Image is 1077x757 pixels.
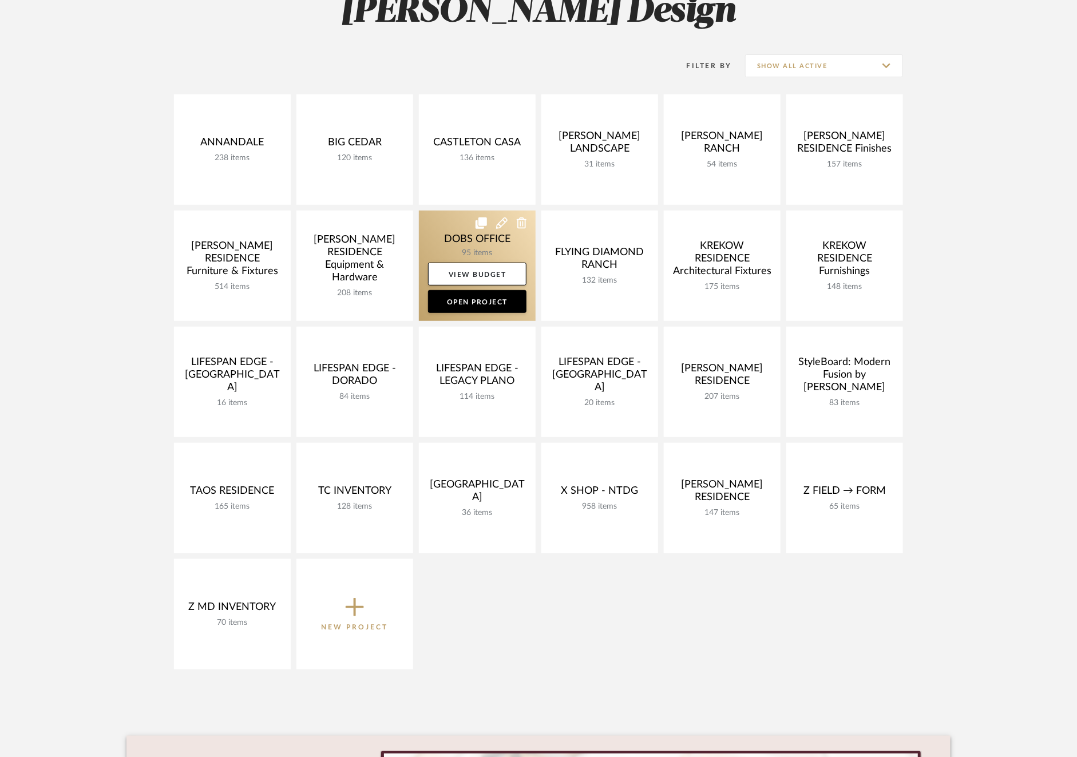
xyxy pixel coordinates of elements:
div: [PERSON_NAME] RESIDENCE Equipment & Hardware [306,233,404,288]
div: 31 items [551,160,649,169]
div: [GEOGRAPHIC_DATA] [428,478,526,508]
div: 54 items [673,160,771,169]
p: New Project [322,621,389,633]
div: 20 items [551,398,649,408]
div: [PERSON_NAME] RANCH [673,130,771,160]
div: BIG CEDAR [306,136,404,153]
div: 136 items [428,153,526,163]
div: LIFESPAN EDGE - [GEOGRAPHIC_DATA] [183,356,282,398]
div: [PERSON_NAME] RESIDENCE Furniture & Fixtures [183,240,282,282]
div: [PERSON_NAME] RESIDENCE [673,362,771,392]
a: Open Project [428,290,526,313]
div: X SHOP - NTDG [551,485,649,502]
div: 147 items [673,508,771,518]
div: 958 items [551,502,649,512]
div: ANNANDALE [183,136,282,153]
div: TC INVENTORY [306,485,404,502]
div: [PERSON_NAME] RESIDENCE Finishes [795,130,894,160]
div: 157 items [795,160,894,169]
div: FLYING DIAMOND RANCH [551,246,649,276]
div: KREKOW RESIDENCE Architectural Fixtures [673,240,771,282]
div: 175 items [673,282,771,292]
div: 148 items [795,282,894,292]
div: Filter By [672,60,732,72]
div: StyleBoard: Modern Fusion by [PERSON_NAME] [795,356,894,398]
div: [PERSON_NAME] LANDSCAPE [551,130,649,160]
div: 65 items [795,502,894,512]
div: 36 items [428,508,526,518]
div: TAOS RESIDENCE [183,485,282,502]
div: LIFESPAN EDGE - DORADO [306,362,404,392]
button: New Project [296,559,413,669]
div: [PERSON_NAME] RESIDENCE [673,478,771,508]
a: View Budget [428,263,526,286]
div: 16 items [183,398,282,408]
div: LIFESPAN EDGE - [GEOGRAPHIC_DATA] [551,356,649,398]
div: 514 items [183,282,282,292]
div: LIFESPAN EDGE - LEGACY PLANO [428,362,526,392]
div: 207 items [673,392,771,402]
div: 84 items [306,392,404,402]
div: KREKOW RESIDENCE Furnishings [795,240,894,282]
div: 238 items [183,153,282,163]
div: 70 items [183,618,282,628]
div: 128 items [306,502,404,512]
div: 83 items [795,398,894,408]
div: 120 items [306,153,404,163]
div: Z MD INVENTORY [183,601,282,618]
div: 132 items [551,276,649,286]
div: CASTLETON CASA [428,136,526,153]
div: 114 items [428,392,526,402]
div: 165 items [183,502,282,512]
div: Z FIELD → FORM [795,485,894,502]
div: 208 items [306,288,404,298]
